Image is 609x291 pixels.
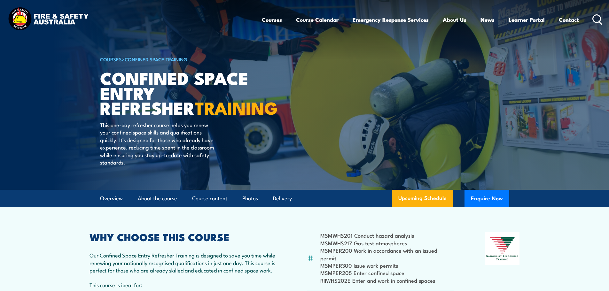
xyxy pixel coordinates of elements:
a: Contact [559,11,579,28]
p: Our Confined Space Entry Refresher Training is designed to save you time while renewing your nati... [90,251,276,274]
a: COURSES [100,56,122,63]
li: MSMPER300 Issue work permits [320,262,454,269]
a: About the course [138,190,177,207]
h2: WHY CHOOSE THIS COURSE [90,232,276,241]
li: MSMWHS217 Gas test atmospheres [320,239,454,247]
a: Confined Space Training [125,56,187,63]
li: MSMPER205 Enter confined space [320,269,454,276]
a: Delivery [273,190,292,207]
a: Upcoming Schedule [392,190,453,207]
a: News [480,11,495,28]
p: This one-day refresher course helps you renew your confined space skills and qualifications quick... [100,121,217,166]
p: This course is ideal for: [90,281,276,288]
li: MSMPER200 Work in accordance with an issued permit [320,247,454,262]
img: Nationally Recognised Training logo. [485,232,520,265]
strong: TRAINING [195,94,278,120]
a: Course content [192,190,227,207]
h1: Confined Space Entry Refresher [100,70,258,115]
a: Emergency Response Services [353,11,429,28]
a: Overview [100,190,123,207]
button: Enquire Now [465,190,509,207]
li: MSMWHS201 Conduct hazard analysis [320,232,454,239]
li: RIIWHS202E Enter and work in confined spaces [320,277,454,284]
a: Courses [262,11,282,28]
a: About Us [443,11,466,28]
a: Learner Portal [509,11,545,28]
h6: > [100,55,258,63]
a: Course Calendar [296,11,339,28]
a: Photos [242,190,258,207]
